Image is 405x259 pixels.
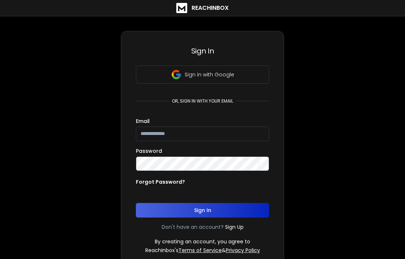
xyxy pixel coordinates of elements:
[136,178,185,186] p: Forgot Password?
[176,3,187,13] img: logo
[162,223,224,231] p: Don't have an account?
[226,247,260,254] a: Privacy Policy
[136,65,269,84] button: Sign in with Google
[178,247,222,254] a: Terms of Service
[225,223,244,231] a: Sign Up
[136,119,150,124] label: Email
[136,148,162,154] label: Password
[192,4,229,12] h1: ReachInbox
[136,203,269,218] button: Sign In
[176,3,229,13] a: ReachInbox
[155,238,250,245] p: By creating an account, you agree to
[136,46,269,56] h3: Sign In
[145,247,260,254] p: ReachInbox's &
[185,71,234,78] p: Sign in with Google
[169,98,236,104] p: or, sign in with your email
